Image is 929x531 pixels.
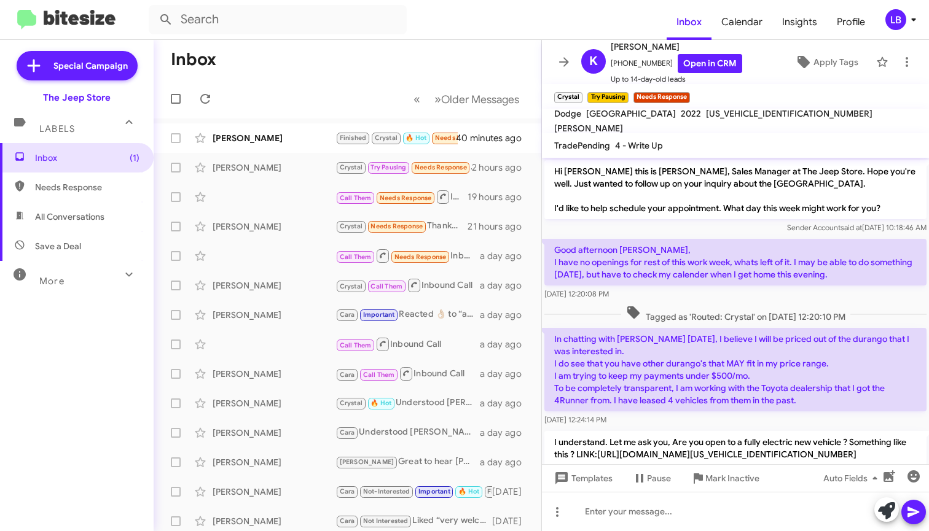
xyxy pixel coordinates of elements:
p: Hi [PERSON_NAME] this is [PERSON_NAME], Sales Manager at The Jeep Store. Hope you're well. Just w... [544,160,927,219]
span: Auto Fields [823,467,882,489]
span: Crystal [340,163,363,171]
span: 2022 [681,108,701,119]
span: Save a Deal [35,240,81,252]
div: [PERSON_NAME] [213,397,335,409]
button: Mark Inactive [681,467,769,489]
a: Special Campaign [17,51,138,80]
p: Good afternoon [PERSON_NAME], I have no openings for rest of this work week, whats left of it. I ... [544,239,927,285]
span: Call Them [370,282,402,290]
span: More [39,276,65,287]
span: (1) [130,152,139,164]
span: Needs Response [394,253,447,261]
button: Next [427,87,527,112]
span: Call Them [340,194,372,202]
div: Thanks anyway [PERSON_NAME] [335,219,468,233]
nav: Page navigation example [407,87,527,112]
div: Liked “very welcome. good luck in the search!” [335,514,492,528]
span: [DATE] 12:20:08 PM [544,289,609,298]
span: [PERSON_NAME] [340,458,394,466]
span: Cara [340,487,355,495]
div: a day ago [480,338,531,351]
span: Needs Response [435,134,487,142]
div: I need to be in the 500 range i need to keep looking [335,484,492,498]
span: All Conversations [35,211,104,223]
div: The Jeep Store [43,91,111,104]
span: 🔥 Hot [370,399,391,407]
div: [PERSON_NAME] [213,427,335,439]
div: [PERSON_NAME] [213,368,335,380]
div: a day ago [480,279,531,292]
span: Important [363,311,395,319]
div: [PERSON_NAME] [213,279,335,292]
a: Profile [827,4,875,40]
span: Up to 14-day-old leads [611,73,742,85]
span: Needs Response [35,181,139,193]
input: Search [149,5,407,34]
small: Needs Response [633,92,690,103]
button: Templates [542,467,622,489]
div: [PERSON_NAME] [213,309,335,321]
span: Crystal [340,222,363,230]
button: LB [875,9,915,30]
span: Crystal [340,282,363,290]
span: 4 - Write Up [615,140,663,151]
div: Inbound Call [335,366,480,381]
span: Cara [340,517,355,525]
span: Templates [552,467,613,489]
span: Inbox [35,152,139,164]
span: Mark Inactive [705,467,759,489]
span: » [434,91,441,107]
span: [GEOGRAPHIC_DATA] [586,108,676,119]
div: [DATE] [492,486,531,498]
div: Hi [PERSON_NAME]. I won't be able to make it down [DATE]. Do you know if [PERSON_NAME] will be in... [335,131,458,145]
div: [PERSON_NAME] [213,456,335,468]
span: Older Messages [441,93,519,106]
small: Try Pausing [587,92,628,103]
span: 🔥 Hot [458,487,479,495]
div: a day ago [480,309,531,321]
span: Insights [772,4,827,40]
div: [PERSON_NAME] [213,132,335,144]
span: Finished [487,487,514,495]
button: Auto Fields [813,467,892,489]
span: Labels [39,123,75,134]
span: Finished [340,134,367,142]
div: Thank you [PERSON_NAME] [335,160,472,174]
small: Crystal [554,92,582,103]
span: Crystal [340,399,363,407]
div: Inbound Call [335,189,468,204]
button: Apply Tags [782,51,870,73]
button: Previous [406,87,428,112]
button: Pause [622,467,681,489]
span: Cara [340,428,355,436]
span: said at [841,223,862,232]
div: Understood [PERSON_NAME] thank you for the update and when ready please do not hesitate to reach ... [335,425,480,440]
p: I understand. Let me ask you, Are you open to a fully electric new vehicle ? Something like this ... [544,431,927,465]
div: [DATE] [492,515,531,527]
span: Inbox [667,4,711,40]
div: a day ago [480,368,531,380]
span: Tagged as 'Routed: Crystal' on [DATE] 12:20:10 PM [621,305,850,323]
div: [PERSON_NAME] [213,486,335,498]
div: Great to hear [PERSON_NAME] thank you for the update and if you need anything in the future pleas... [335,455,480,469]
span: Crystal [375,134,398,142]
span: Cara [340,311,355,319]
span: [DATE] 12:24:14 PM [544,415,606,424]
span: Dodge [554,108,581,119]
span: Important [418,487,450,495]
div: [PERSON_NAME] [213,515,335,527]
p: In chatting with [PERSON_NAME] [DATE], I believe I will be priced out of the durango that I was i... [544,328,927,411]
span: K [589,52,598,71]
div: a day ago [480,456,531,468]
span: Call Them [340,253,372,261]
span: 🔥 Hot [406,134,426,142]
span: Not Interested [363,517,409,525]
div: [PERSON_NAME] [213,161,335,174]
span: [PERSON_NAME] [554,123,623,134]
span: Needs Response [370,222,423,230]
div: Inbound Call [335,248,480,263]
span: Cara [340,371,355,379]
span: Needs Response [380,194,432,202]
span: [PERSON_NAME] [611,39,742,54]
